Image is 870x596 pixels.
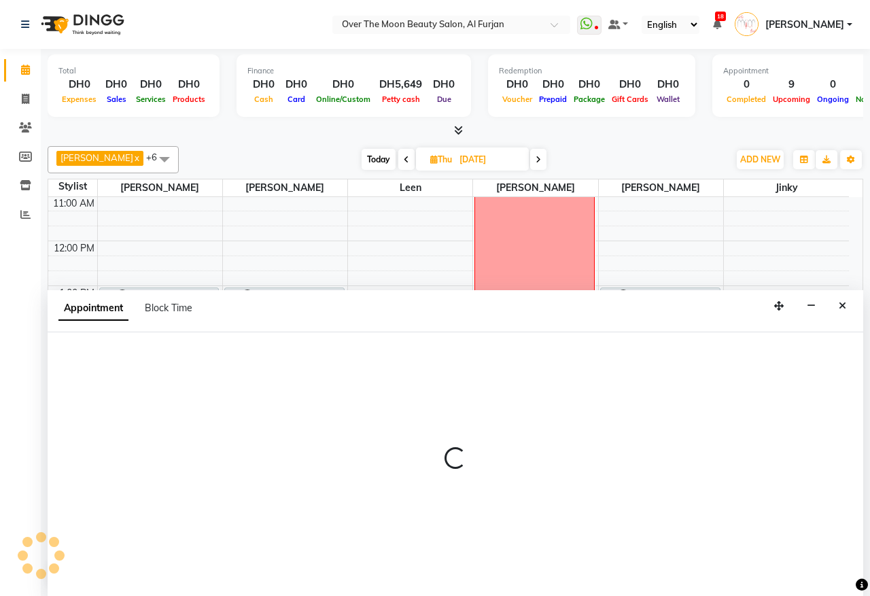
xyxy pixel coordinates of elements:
div: DH0 [169,77,209,92]
span: Cash [251,94,277,104]
span: Leen [348,179,472,196]
div: DH0 [58,77,100,92]
a: 18 [713,18,721,31]
button: Close [833,296,852,317]
div: Finance [247,65,460,77]
span: ADD NEW [740,154,780,164]
span: Card [284,94,309,104]
div: DH0 [570,77,608,92]
div: [GEOGRAPHIC_DATA], 01:00 PM-01:35 PM, Blow Dry (Medium) [225,288,344,313]
span: Package [570,94,608,104]
div: DH0 [608,77,652,92]
span: Due [434,94,455,104]
span: Voucher [499,94,536,104]
a: x [133,152,139,163]
div: [GEOGRAPHIC_DATA], 01:00 PM-02:00 PM, Classic Pedicure [601,288,720,332]
input: 2025-09-04 [455,150,523,170]
span: Services [133,94,169,104]
span: [PERSON_NAME] [223,179,347,196]
span: 18 [715,12,726,21]
span: Jinky [724,179,849,196]
div: 1:00 PM [56,286,97,300]
span: +6 [146,152,167,162]
div: DH0 [133,77,169,92]
span: Wallet [653,94,683,104]
div: DH0 [100,77,133,92]
div: DH0 [280,77,313,92]
img: Bianca [735,12,759,36]
div: Redemption [499,65,684,77]
div: DH0 [499,77,536,92]
span: Products [169,94,209,104]
span: Completed [723,94,769,104]
div: DH0 [247,77,280,92]
div: DH5,649 [374,77,428,92]
span: [PERSON_NAME] [60,152,133,163]
div: Total [58,65,209,77]
span: Today [362,149,396,170]
span: Sales [103,94,130,104]
span: [PERSON_NAME] [98,179,222,196]
div: 12:00 PM [51,241,97,256]
span: Appointment [58,296,128,321]
span: Expenses [58,94,100,104]
span: Prepaid [536,94,570,104]
div: 0 [723,77,769,92]
div: DH0 [652,77,684,92]
span: Gift Cards [608,94,652,104]
div: 9 [769,77,814,92]
div: DH0 [428,77,460,92]
span: Thu [427,154,455,164]
div: DH0 [536,77,570,92]
div: Stylist [48,179,97,194]
span: [PERSON_NAME] [473,179,597,196]
div: 11:00 AM [50,196,97,211]
div: [GEOGRAPHIC_DATA], 01:00 PM-02:00 PM, Classic Manicure [100,288,219,332]
span: [PERSON_NAME] [599,179,723,196]
button: ADD NEW [737,150,784,169]
div: 0 [814,77,852,92]
span: Ongoing [814,94,852,104]
img: logo [35,5,128,43]
span: Upcoming [769,94,814,104]
span: Online/Custom [313,94,374,104]
span: [PERSON_NAME] [765,18,844,32]
span: Block Time [145,302,192,314]
div: DH0 [313,77,374,92]
span: Petty cash [379,94,423,104]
